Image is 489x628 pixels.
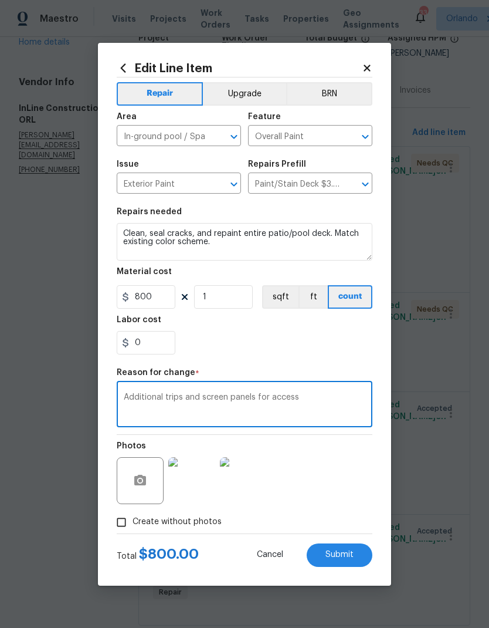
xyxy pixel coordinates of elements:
button: Open [357,176,373,193]
button: BRN [286,82,372,106]
h5: Issue [117,160,139,168]
h2: Edit Line Item [117,62,362,75]
button: Open [357,129,373,145]
span: $ 800.00 [139,547,199,561]
span: Cancel [257,551,283,559]
textarea: Clean, seal cracks, and repaint entire patio/pool deck. Match existing color scheme. [117,223,372,261]
button: sqft [262,285,298,309]
button: Cancel [238,543,302,567]
h5: Photos [117,442,146,450]
h5: Area [117,113,137,121]
h5: Repairs needed [117,208,182,216]
span: Submit [325,551,354,559]
h5: Reason for change [117,369,195,377]
button: Repair [117,82,203,106]
h5: Repairs Prefill [248,160,306,168]
button: Submit [307,543,372,567]
h5: Feature [248,113,281,121]
div: Total [117,548,199,562]
h5: Labor cost [117,316,161,324]
h5: Material cost [117,268,172,276]
textarea: Additional trips and screen panels for access [124,393,365,418]
button: Open [226,176,242,193]
button: Open [226,129,242,145]
button: Upgrade [203,82,287,106]
span: Create without photos [133,516,222,528]
button: count [328,285,372,309]
button: ft [298,285,328,309]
